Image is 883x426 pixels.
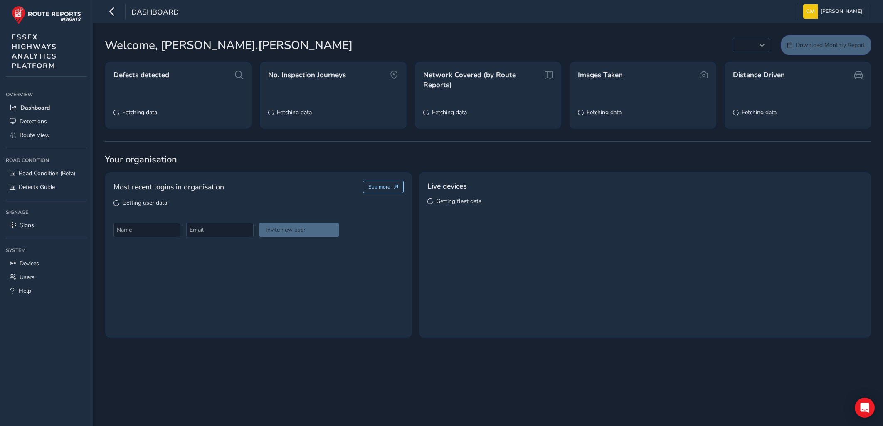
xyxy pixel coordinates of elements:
span: Fetching data [122,108,157,116]
a: Route View [6,128,87,142]
div: Overview [6,88,87,101]
span: Getting fleet data [436,197,481,205]
span: Network Covered (by Route Reports) [423,70,540,90]
span: Devices [20,260,39,267]
span: Dashboard [131,7,179,19]
span: [PERSON_NAME] [821,4,862,19]
span: ESSEX HIGHWAYS ANALYTICS PLATFORM [12,32,57,71]
span: Most recent logins in organisation [113,181,224,192]
button: See more [363,181,404,193]
span: Fetching data [432,108,467,116]
span: Getting user data [122,199,167,207]
a: Road Condition (Beta) [6,166,87,180]
div: Signage [6,206,87,218]
span: Users [20,273,35,281]
img: rr logo [12,6,81,24]
input: Name [113,223,180,237]
a: Defects Guide [6,180,87,194]
div: System [6,244,87,257]
a: Dashboard [6,101,87,115]
span: No. Inspection Journeys [268,70,346,80]
span: Defects detected [113,70,169,80]
a: Help [6,284,87,298]
span: Welcome, [PERSON_NAME].[PERSON_NAME] [105,37,353,54]
span: Fetching data [587,108,622,116]
span: Detections [20,118,47,125]
span: Signs [20,221,34,229]
button: [PERSON_NAME] [803,4,865,19]
span: See more [368,184,390,190]
span: Live devices [427,181,466,191]
span: Dashboard [20,104,50,112]
div: Road Condition [6,154,87,166]
span: Your organisation [105,153,871,166]
a: Users [6,270,87,284]
img: diamond-layout [803,4,818,19]
a: Detections [6,115,87,128]
div: Open Intercom Messenger [855,398,875,418]
span: Distance Driven [733,70,785,80]
a: Signs [6,218,87,232]
a: Devices [6,257,87,270]
span: Fetching data [742,108,777,116]
span: Road Condition (Beta) [19,169,75,177]
span: Route View [20,131,50,139]
input: Email [186,223,253,237]
span: Images Taken [578,70,623,80]
span: Fetching data [277,108,312,116]
span: Help [19,287,31,295]
span: Defects Guide [19,183,55,191]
